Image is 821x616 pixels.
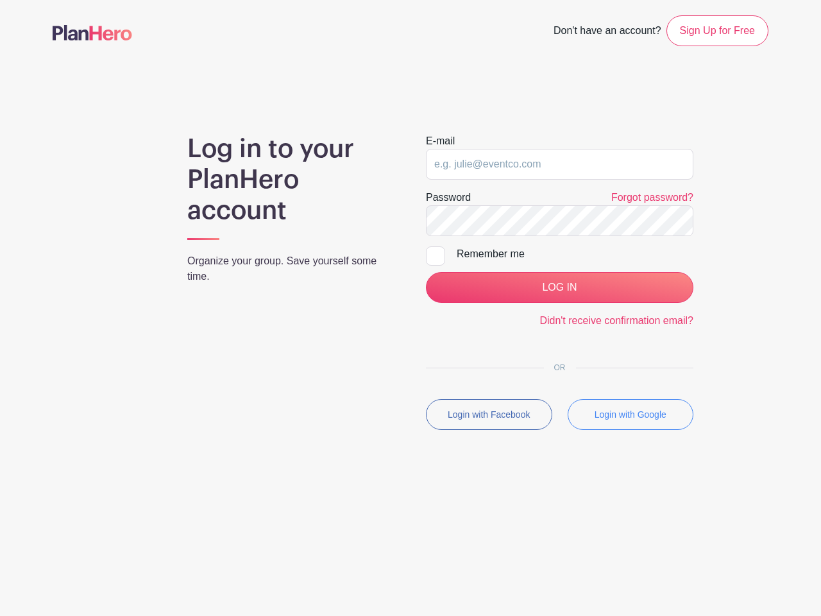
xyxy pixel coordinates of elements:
small: Login with Google [595,409,666,420]
a: Forgot password? [611,192,693,203]
label: Password [426,190,471,205]
a: Sign Up for Free [666,15,768,46]
button: Login with Google [568,399,694,430]
a: Didn't receive confirmation email? [539,315,693,326]
span: Don't have an account? [554,18,661,46]
img: logo-507f7623f17ff9eddc593b1ce0a138ce2505c220e1c5a4e2b4648c50719b7d32.svg [53,25,132,40]
label: E-mail [426,133,455,149]
h1: Log in to your PlanHero account [187,133,395,226]
small: Login with Facebook [448,409,530,420]
button: Login with Facebook [426,399,552,430]
input: LOG IN [426,272,693,303]
input: e.g. julie@eventco.com [426,149,693,180]
p: Organize your group. Save yourself some time. [187,253,395,284]
div: Remember me [457,246,693,262]
span: OR [544,363,576,372]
